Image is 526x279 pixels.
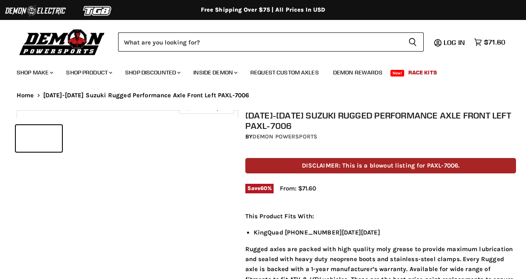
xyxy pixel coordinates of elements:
[60,64,117,81] a: Shop Product
[244,64,325,81] a: Request Custom Axles
[245,211,516,221] p: This Product Fits With:
[245,184,274,193] span: Save %
[440,39,470,46] a: Log in
[484,38,505,46] span: $71.60
[260,185,267,191] span: 60
[43,92,249,99] span: [DATE]-[DATE] Suzuki Rugged Performance Axle Front Left PAXL-7006
[245,132,516,141] div: by
[10,64,58,81] a: Shop Make
[444,38,465,47] span: Log in
[17,27,108,57] img: Demon Powersports
[187,64,242,81] a: Inside Demon
[390,70,405,77] span: New!
[402,64,443,81] a: Race Kits
[402,32,424,52] button: Search
[183,105,230,111] span: Click to expand
[327,64,389,81] a: Demon Rewards
[118,32,424,52] form: Product
[16,125,62,152] button: 2008-2014 Suzuki Rugged Performance Axle Front Left PAXL-7006 thumbnail
[470,36,509,48] a: $71.60
[17,92,34,99] a: Home
[252,133,317,140] a: Demon Powersports
[245,158,516,173] p: DISCLAIMER: This is a blowout listing for PAXL-7006.
[254,227,516,237] li: KingQuad [PHONE_NUMBER][DATE][DATE]
[280,185,316,192] span: From: $71.60
[67,3,129,19] img: TGB Logo 2
[119,64,185,81] a: Shop Discounted
[4,3,67,19] img: Demon Electric Logo 2
[245,110,516,131] h1: [DATE]-[DATE] Suzuki Rugged Performance Axle Front Left PAXL-7006
[118,32,402,52] input: Search
[10,61,503,81] ul: Main menu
